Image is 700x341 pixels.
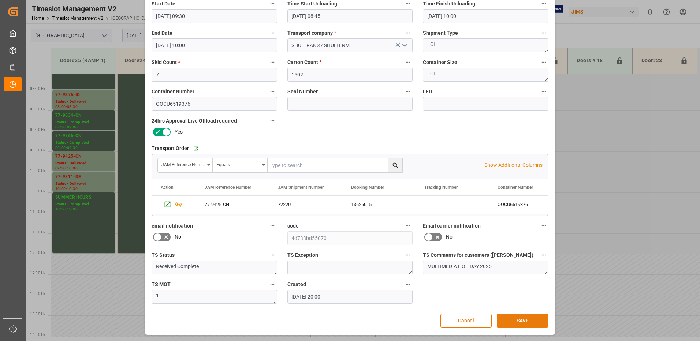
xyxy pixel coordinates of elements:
button: Created [403,280,413,289]
span: LFD [423,88,432,95]
div: JAM Reference Number [161,160,205,168]
div: Press SPACE to select this row. [152,196,196,213]
button: TS Exception [403,250,413,260]
span: JAM Shipment Number [278,185,324,190]
textarea: Received Complete [152,261,277,274]
span: Skid Count [152,59,180,66]
button: Skid Count * [268,57,277,67]
button: email notification [268,221,277,231]
span: Shipment Type [423,29,458,37]
span: Transport Order [152,145,189,152]
button: Seal Number [403,87,413,96]
button: search button [388,158,402,172]
div: 77-9425-CN [196,196,269,213]
span: Carton Count [287,59,321,66]
span: No [446,233,453,241]
button: Container Size [539,57,548,67]
div: OOCU6519376 [489,196,562,213]
button: SAVE [497,314,548,328]
div: Equals [216,160,260,168]
button: open menu [399,40,410,51]
p: Show Additional Columns [484,161,543,169]
span: TS Exception [287,251,318,259]
button: code [403,221,413,231]
span: Container Number [498,185,533,190]
span: email notification [152,222,193,230]
button: Transport company * [403,28,413,38]
button: Container Number [268,87,277,96]
span: Seal Number [287,88,318,95]
input: DD.MM.YYYY HH:MM [287,290,413,304]
button: 24hrs Approval Live Offload required [268,116,277,125]
span: Created [287,281,306,288]
span: Tracking Number [424,185,458,190]
button: Shipment Type [539,28,548,38]
span: End Date [152,29,172,37]
span: TS Status [152,251,175,259]
div: 72220 [269,196,342,213]
button: TS Comments for customers ([PERSON_NAME]) [539,250,548,260]
button: End Date [268,28,277,38]
span: TS MOT [152,281,171,288]
div: 13625015 [342,196,416,213]
input: DD.MM.YYYY HH:MM [152,38,277,52]
button: open menu [158,158,213,172]
span: No [175,233,181,241]
span: Yes [175,128,183,136]
button: Email carrier notification [539,221,548,231]
span: JAM Reference Number [205,185,251,190]
span: code [287,222,299,230]
button: TS Status [268,250,277,260]
span: Transport company [287,29,336,37]
span: Email carrier notification [423,222,481,230]
span: Container Number [152,88,194,95]
span: 24hrs Approval Live Offload required [152,117,237,125]
span: Container Size [423,59,457,66]
button: TS MOT [268,280,277,289]
input: DD.MM.YYYY HH:MM [152,9,277,23]
span: TS Comments for customers ([PERSON_NAME]) [423,251,533,259]
button: Cancel [440,314,492,328]
textarea: LCL [423,68,548,82]
span: Booking Number [351,185,384,190]
input: DD.MM.YYYY HH:MM [423,9,548,23]
textarea: 1 [152,290,277,304]
button: Carton Count * [403,57,413,67]
textarea: LCL [423,38,548,52]
input: DD.MM.YYYY HH:MM [287,9,413,23]
textarea: MULTIMEDIA HOLIDAY 2025 [423,261,548,274]
input: Type to search [268,158,402,172]
div: Action [161,185,174,190]
button: LFD [539,87,548,96]
button: open menu [213,158,268,172]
